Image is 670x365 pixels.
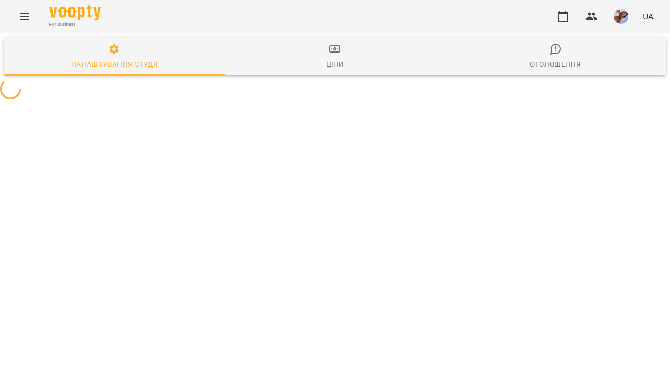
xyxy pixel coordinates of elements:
button: UA [639,7,658,26]
img: Voopty Logo [49,5,101,20]
div: Оголошення [530,58,581,71]
div: Налаштування студії [71,58,158,71]
span: UA [643,11,654,22]
button: Menu [12,4,37,29]
img: 394bc291dafdae5dd9d4260eeb71960b.jpeg [614,9,628,24]
div: Ціни [326,58,345,71]
span: For Business [49,21,101,28]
